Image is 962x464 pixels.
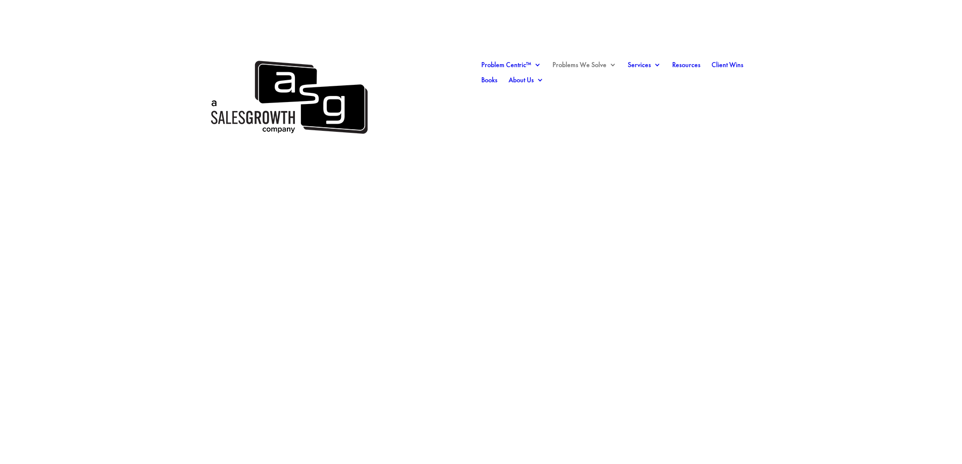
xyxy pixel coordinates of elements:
[552,61,617,72] a: Problems We Solve
[481,76,497,87] a: Books
[712,61,743,72] a: Client Wins
[481,61,541,72] a: Problem Centric™
[209,131,368,140] a: A Sales Growth Company Logo
[509,76,544,87] a: About Us
[672,61,700,72] a: Resources
[628,61,661,72] a: Services
[209,57,368,138] img: ASG Co. Logo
